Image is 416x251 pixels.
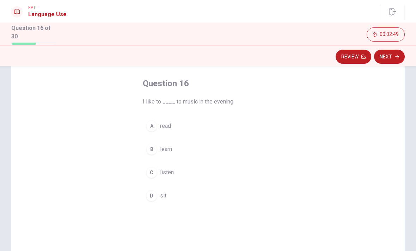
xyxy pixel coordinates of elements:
button: Next [374,50,405,64]
span: I like to ____ to music in the evening. [143,98,273,106]
button: 00:02:49 [367,27,405,42]
div: A [146,120,157,132]
button: Review [336,50,371,64]
div: C [146,167,157,178]
button: Dsit [143,187,273,205]
button: Aread [143,117,273,135]
span: listen [160,168,174,177]
h1: Language Use [28,10,67,19]
span: EPT [28,5,67,10]
span: 00:02:49 [380,32,399,37]
button: Clisten [143,164,273,181]
div: B [146,144,157,155]
h4: Question 16 [143,78,273,89]
span: learn [160,145,172,153]
div: D [146,190,157,201]
span: read [160,122,171,130]
h1: Question 16 of 30 [11,24,56,41]
span: sit [160,192,166,200]
button: Blearn [143,140,273,158]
